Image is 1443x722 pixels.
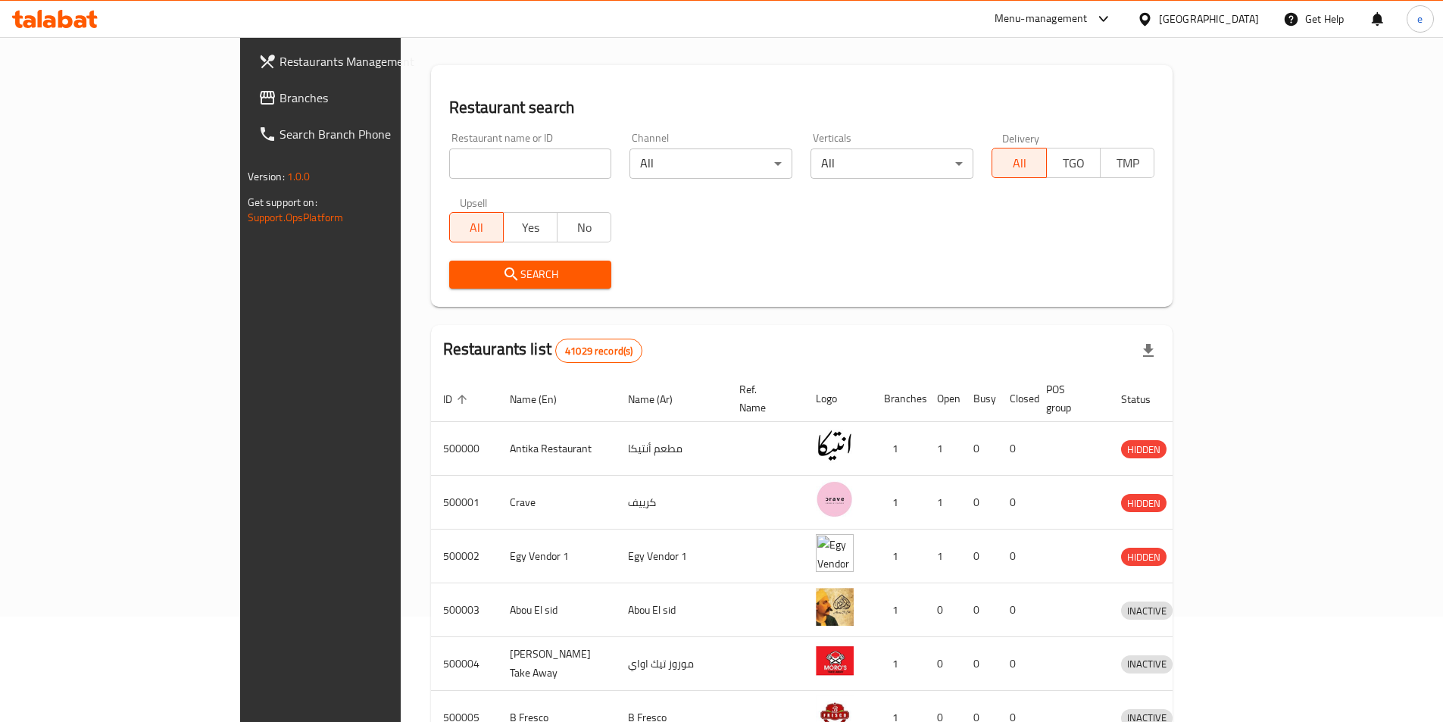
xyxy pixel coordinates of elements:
[961,476,998,530] td: 0
[246,80,481,116] a: Branches
[510,217,551,239] span: Yes
[995,10,1088,28] div: Menu-management
[872,476,925,530] td: 1
[811,148,973,179] div: All
[564,217,605,239] span: No
[925,476,961,530] td: 1
[503,212,558,242] button: Yes
[872,422,925,476] td: 1
[443,390,472,408] span: ID
[961,422,998,476] td: 0
[498,637,616,691] td: [PERSON_NAME] Take Away
[246,116,481,152] a: Search Branch Phone
[925,422,961,476] td: 1
[925,376,961,422] th: Open
[510,390,576,408] span: Name (En)
[616,637,727,691] td: موروز تيك اواي
[998,530,1034,583] td: 0
[992,148,1046,178] button: All
[872,530,925,583] td: 1
[1121,655,1173,673] span: INACTIVE
[998,637,1034,691] td: 0
[998,152,1040,174] span: All
[616,476,727,530] td: كرييف
[1002,133,1040,143] label: Delivery
[925,583,961,637] td: 0
[1130,333,1167,369] div: Export file
[498,530,616,583] td: Egy Vendor 1
[1121,390,1170,408] span: Status
[616,530,727,583] td: Egy Vendor 1
[1121,602,1173,620] div: INACTIVE
[961,530,998,583] td: 0
[925,637,961,691] td: 0
[961,637,998,691] td: 0
[280,52,469,70] span: Restaurants Management
[872,583,925,637] td: 1
[449,96,1155,119] h2: Restaurant search
[443,338,643,363] h2: Restaurants list
[1053,152,1095,174] span: TGO
[961,583,998,637] td: 0
[287,167,311,186] span: 1.0.0
[1417,11,1423,27] span: e
[616,583,727,637] td: Abou El sid
[616,422,727,476] td: مطعم أنتيكا
[961,376,998,422] th: Busy
[998,376,1034,422] th: Closed
[248,208,344,227] a: Support.OpsPlatform
[246,43,481,80] a: Restaurants Management
[248,167,285,186] span: Version:
[449,261,612,289] button: Search
[816,588,854,626] img: Abou El sid
[555,339,642,363] div: Total records count
[460,197,488,208] label: Upsell
[1046,380,1091,417] span: POS group
[1100,148,1154,178] button: TMP
[1121,602,1173,620] span: INACTIVE
[1121,495,1167,512] span: HIDDEN
[816,534,854,572] img: Egy Vendor 1
[872,637,925,691] td: 1
[280,89,469,107] span: Branches
[629,148,792,179] div: All
[248,192,317,212] span: Get support on:
[449,148,612,179] input: Search for restaurant name or ID..
[998,476,1034,530] td: 0
[449,212,504,242] button: All
[872,376,925,422] th: Branches
[739,380,786,417] span: Ref. Name
[816,427,854,464] img: Antika Restaurant
[1046,148,1101,178] button: TGO
[498,583,616,637] td: Abou El sid
[1121,494,1167,512] div: HIDDEN
[557,212,611,242] button: No
[1121,441,1167,458] span: HIDDEN
[498,476,616,530] td: Crave
[925,530,961,583] td: 1
[998,583,1034,637] td: 0
[280,125,469,143] span: Search Branch Phone
[628,390,692,408] span: Name (Ar)
[461,265,600,284] span: Search
[998,422,1034,476] td: 0
[1107,152,1148,174] span: TMP
[816,642,854,680] img: Moro's Take Away
[1121,549,1167,566] span: HIDDEN
[498,422,616,476] td: Antika Restaurant
[456,217,498,239] span: All
[1159,11,1259,27] div: [GEOGRAPHIC_DATA]
[804,376,872,422] th: Logo
[816,480,854,518] img: Crave
[556,344,642,358] span: 41029 record(s)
